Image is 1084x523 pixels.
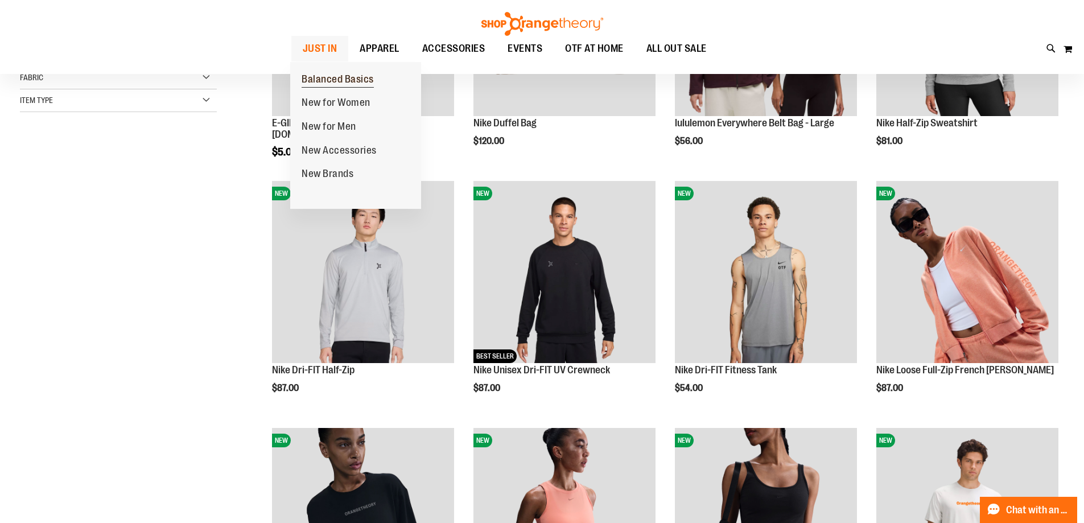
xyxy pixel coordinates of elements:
[302,121,356,135] span: New for Men
[675,117,834,129] a: lululemon Everywhere Belt Bag - Large
[675,187,694,200] span: NEW
[876,181,1058,363] img: Nike Loose Full-Zip French Terry Hoodie
[675,181,857,363] img: Nike Dri-FIT Fitness Tank
[272,117,388,140] a: E-GIFT CARD (Valid ONLY for [DOMAIN_NAME])
[302,168,353,182] span: New Brands
[272,181,454,363] img: Nike Dri-FIT Half-Zip
[980,497,1078,523] button: Chat with an Expert
[675,364,777,376] a: Nike Dri-FIT Fitness Tank
[675,181,857,365] a: Nike Dri-FIT Fitness TankNEW
[876,136,904,146] span: $81.00
[468,175,661,422] div: product
[473,434,492,447] span: NEW
[473,117,537,129] a: Nike Duffel Bag
[876,434,895,447] span: NEW
[360,36,399,61] span: APPAREL
[20,96,53,105] span: Item Type
[669,175,863,422] div: product
[272,187,291,200] span: NEW
[272,434,291,447] span: NEW
[473,187,492,200] span: NEW
[473,364,610,376] a: Nike Unisex Dri-FIT UV Crewneck
[272,146,344,158] span: $5.00 - $500.00
[473,349,517,363] span: BEST SELLER
[876,181,1058,365] a: Nike Loose Full-Zip French Terry HoodieNEW
[303,36,337,61] span: JUST IN
[876,117,978,129] a: Nike Half-Zip Sweatshirt
[876,187,895,200] span: NEW
[266,175,460,422] div: product
[480,12,605,36] img: Shop Orangetheory
[302,97,370,111] span: New for Women
[675,136,704,146] span: $56.00
[302,73,374,88] span: Balanced Basics
[876,364,1054,376] a: Nike Loose Full-Zip French [PERSON_NAME]
[473,383,502,393] span: $87.00
[272,383,300,393] span: $87.00
[272,364,355,376] a: Nike Dri-FIT Half-Zip
[473,136,506,146] span: $120.00
[473,181,656,363] img: Nike Unisex Dri-FIT UV Crewneck
[422,36,485,61] span: ACCESSORIES
[646,36,707,61] span: ALL OUT SALE
[473,181,656,365] a: Nike Unisex Dri-FIT UV CrewneckNEWBEST SELLER
[1006,505,1070,516] span: Chat with an Expert
[876,383,905,393] span: $87.00
[508,36,542,61] span: EVENTS
[675,383,704,393] span: $54.00
[272,181,454,365] a: Nike Dri-FIT Half-ZipNEW
[871,175,1064,422] div: product
[302,145,377,159] span: New Accessories
[565,36,624,61] span: OTF AT HOME
[20,73,43,82] span: Fabric
[675,434,694,447] span: NEW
